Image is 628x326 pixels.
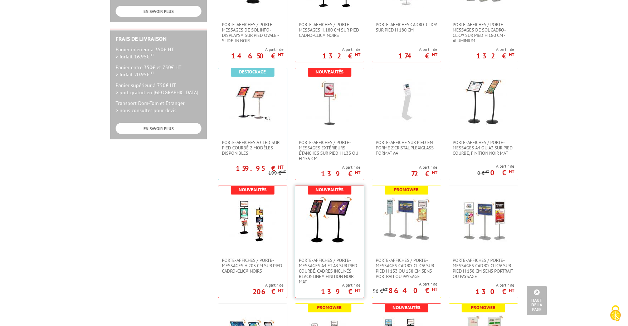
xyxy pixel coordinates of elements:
a: Porte-affiches A3 LED sur pied courbé 2 modèles disponibles [218,140,287,156]
a: Porte-affiches / Porte-messages de sol Info-Displays® sur pied ovale - Slide-in Noir [218,22,287,43]
img: Porte-affiches / Porte-messages H.203 cm SUR PIED CADRO-CLIC® NOIRS [229,197,276,243]
sup: HT [509,168,514,174]
span: Porte-affiches / Porte-messages Cadro-Clic® sur pied H 133 ou 158 cm sens portrait ou paysage [376,258,437,279]
a: Porte-affiches / Porte-messages A4 et A3 sur pied courbé, cadres inclinés Black-Line® finition no... [295,258,364,284]
sup: HT [432,169,437,176]
p: 206 € [253,289,283,294]
p: 132 € [476,54,514,58]
span: Porte-affiches A3 LED sur pied courbé 2 modèles disponibles [222,140,283,156]
h2: Frais de Livraison [116,36,201,42]
span: Porte-affiches / Porte-messages de sol Info-Displays® sur pied ovale - Slide-in Noir [222,22,283,43]
button: Cookies (fenêtre modale) [603,302,628,326]
sup: HT [432,52,437,58]
img: Porte-affiches / Porte-messages Cadro-Clic® sur pied H 158 cm sens portrait ou paysage [460,197,507,243]
p: Panier supérieur à 750€ HT [116,82,201,96]
p: Panier inférieur à 350€ HT [116,46,201,60]
sup: HT [278,52,283,58]
p: 86.40 € [389,288,437,293]
span: A partir de [321,164,360,170]
sup: HT [281,169,286,174]
sup: HT [355,52,360,58]
span: Porte-affiches Cadro-Clic® sur pied H 180 cm [376,22,437,33]
span: > port gratuit en [GEOGRAPHIC_DATA] [116,89,198,96]
span: > nous consulter pour devis [116,107,176,114]
span: A partir de [411,164,437,170]
span: Porte-affiches / Porte-messages H.203 cm SUR PIED CADRO-CLIC® NOIRS [222,258,283,274]
sup: HT [150,52,154,57]
b: Nouveautés [393,305,420,311]
span: Porte-affiches / Porte-messages Cadro-Clic® sur pied H 158 cm sens portrait ou paysage [453,258,514,279]
sup: HT [383,287,388,292]
img: Porte-affiches / Porte-messages Cadro-Clic® sur pied H 133 ou 158 cm sens portrait ou paysage [383,197,430,243]
a: EN SAVOIR PLUS [116,6,201,17]
span: A partir de [321,282,360,288]
p: 72 € [411,172,437,176]
p: 174 € [398,54,437,58]
span: A partir de [253,282,283,288]
span: > forfait 20.95€ [116,71,154,78]
span: A partir de [477,163,514,169]
b: Nouveautés [239,187,267,193]
p: 139 € [321,289,360,294]
p: 96 € [373,288,388,294]
img: Porte-affiches / Porte-messages A4 ou A3 sur pied courbe, finition noir mat [460,79,507,125]
p: 139 € [321,172,360,176]
img: Porte-affiches / Porte-messages A4 et A3 sur pied courbé, cadres inclinés Black-Line® finition no... [306,197,353,243]
span: Porte-affiches / Porte-messages de sol Cadro-Clic® sur pied H 180 cm - Aluminium [453,22,514,43]
span: > forfait 16.95€ [116,53,154,60]
span: Porte-affiches / Porte-messages A4 et A3 sur pied courbé, cadres inclinés Black-Line® finition no... [299,258,360,284]
a: Porte-affiches / Porte-messages Cadro-Clic® sur pied H 133 ou 158 cm sens portrait ou paysage [372,258,441,279]
span: A partir de [373,281,437,287]
b: Promoweb [317,305,342,311]
a: Porte-affiches / Porte-messages de sol Cadro-Clic® sur pied H 180 cm - Aluminium [449,22,518,43]
b: Promoweb [471,305,496,311]
p: 159.95 € [236,166,283,171]
a: Porte-affiche sur pied en forme Z cristal plexiglass format A4 [372,140,441,156]
p: 0 € [477,171,489,176]
a: Porte-affiches Cadro-Clic® sur pied H 180 cm [372,22,441,33]
a: Porte-affiches / Porte-messages A4 ou A3 sur pied courbe, finition noir mat [449,140,518,156]
sup: HT [509,52,514,58]
span: Porte-affiches / Porte-messages H.180 cm SUR PIED CADRO-CLIC® NOIRS [299,22,360,38]
p: Transport Dom-Tom et Etranger [116,100,201,114]
b: Nouveautés [316,187,344,193]
b: Nouveautés [316,69,344,75]
p: 132 € [322,54,360,58]
b: Destockage [239,69,266,75]
sup: HT [278,164,283,170]
a: Porte-affiches / Porte-messages H.203 cm SUR PIED CADRO-CLIC® NOIRS [218,258,287,274]
span: A partir de [476,47,514,52]
img: Cookies (fenêtre modale) [607,305,624,322]
sup: HT [355,287,360,293]
sup: HT [432,286,437,292]
a: Porte-affiches / Porte-messages extérieurs étanches sur pied h 133 ou h 155 cm [295,140,364,161]
span: A partir de [476,282,514,288]
sup: HT [150,70,154,75]
p: 0 € [490,171,514,175]
span: Porte-affiches / Porte-messages A4 ou A3 sur pied courbe, finition noir mat [453,140,514,156]
a: EN SAVOIR PLUS [116,123,201,134]
span: Porte-affiches / Porte-messages extérieurs étanches sur pied h 133 ou h 155 cm [299,140,360,161]
p: 199 € [268,171,286,176]
a: Haut de la page [527,286,547,315]
span: A partir de [231,47,283,52]
img: Porte-affiches / Porte-messages extérieurs étanches sur pied h 133 ou h 155 cm [306,79,353,125]
sup: HT [278,287,283,293]
a: Porte-affiches / Porte-messages Cadro-Clic® sur pied H 158 cm sens portrait ou paysage [449,258,518,279]
sup: HT [485,169,489,174]
p: Panier entre 350€ et 750€ HT [116,64,201,78]
a: Porte-affiches / Porte-messages H.180 cm SUR PIED CADRO-CLIC® NOIRS [295,22,364,38]
span: A partir de [398,47,437,52]
p: 146.50 € [231,54,283,58]
span: Porte-affiche sur pied en forme Z cristal plexiglass format A4 [376,140,437,156]
sup: HT [355,169,360,176]
img: Porte-affiches A3 LED sur pied courbé 2 modèles disponibles [229,79,276,125]
sup: HT [509,287,514,293]
span: A partir de [322,47,360,52]
b: Promoweb [394,187,419,193]
p: 130 € [476,289,514,294]
img: Porte-affiche sur pied en forme Z cristal plexiglass format A4 [383,79,430,125]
